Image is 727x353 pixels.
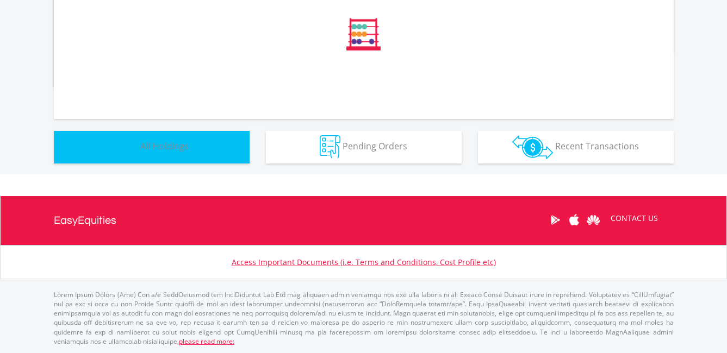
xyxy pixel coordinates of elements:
[555,140,639,152] span: Recent Transactions
[478,131,674,163] button: Recent Transactions
[603,203,666,234] a: CONTACT US
[115,135,138,159] img: holdings-wht.png
[512,135,553,159] img: transactions-zar-wht.png
[54,196,116,245] a: EasyEquities
[565,203,584,237] a: Apple
[320,135,340,159] img: pending_instructions-wht.png
[584,203,603,237] a: Huawei
[140,140,189,152] span: All Holdings
[54,131,250,163] button: All Holdings
[54,290,674,346] p: Lorem Ipsum Dolors (Ame) Con a/e SeddOeiusmod tem InciDiduntut Lab Etd mag aliquaen admin veniamq...
[343,140,407,152] span: Pending Orders
[266,131,462,163] button: Pending Orders
[179,337,234,346] a: please read more:
[232,257,496,267] a: Access Important Documents (i.e. Terms and Conditions, Cost Profile etc)
[546,203,565,237] a: Google Play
